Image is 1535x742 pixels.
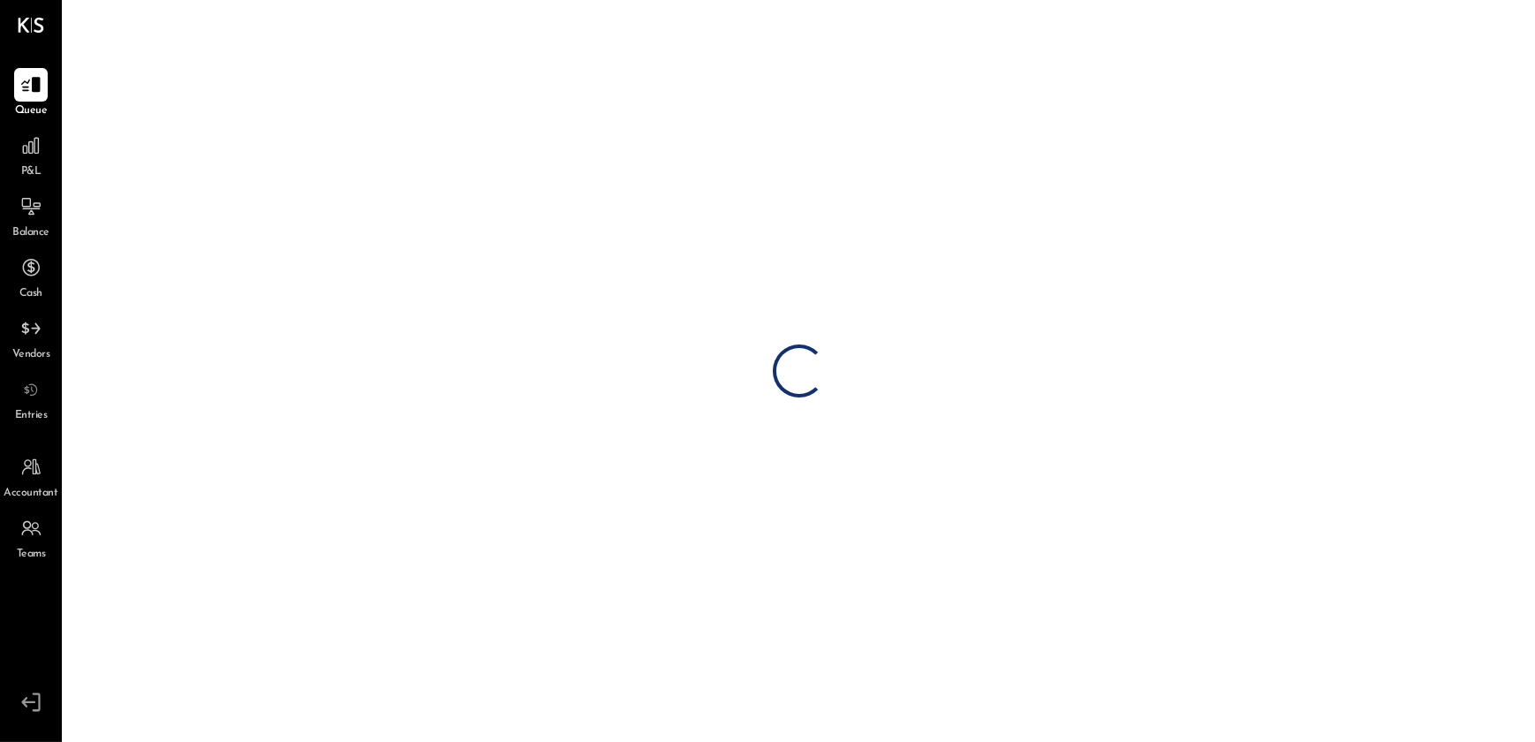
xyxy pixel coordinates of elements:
a: P&L [1,129,61,180]
span: Vendors [12,347,50,363]
span: Cash [19,286,42,302]
a: Accountant [1,450,61,502]
a: Balance [1,190,61,241]
span: Accountant [4,486,58,502]
a: Cash [1,251,61,302]
span: Teams [17,547,46,563]
a: Vendors [1,312,61,363]
span: P&L [21,164,42,180]
a: Teams [1,511,61,563]
span: Queue [15,103,48,119]
span: Entries [15,408,48,424]
a: Queue [1,68,61,119]
a: Entries [1,373,61,424]
span: Balance [12,225,49,241]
